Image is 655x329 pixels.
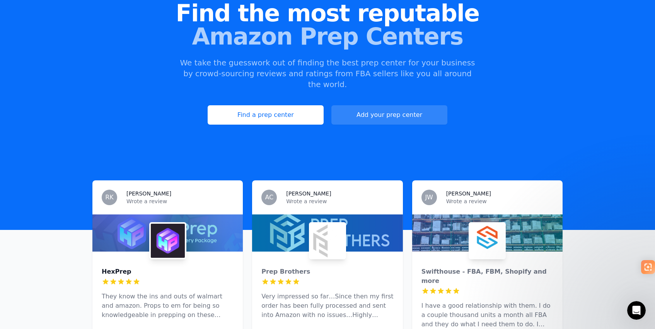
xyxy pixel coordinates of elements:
[102,267,234,276] div: HexPrep
[286,190,331,197] h3: [PERSON_NAME]
[179,57,476,90] p: We take the guesswork out of finding the best prep center for your business by crowd-sourcing rev...
[421,301,553,329] p: I have a good relationship with them. I do a couple thousand units a month all FBA and they do wh...
[470,224,504,258] img: Swifthouse - FBA, FBM, Shopify and more
[261,267,393,276] div: Prep Brothers
[12,25,643,48] span: Amazon Prep Centers
[421,267,553,286] div: Swifthouse - FBA, FBM, Shopify and more
[126,197,234,205] p: Wrote a review
[105,194,114,200] span: RK
[627,301,646,320] iframe: Intercom live chat
[12,2,643,25] span: Find the most reputable
[265,194,273,200] span: AC
[425,194,433,200] span: JW
[331,105,447,125] a: Add your prep center
[126,190,171,197] h3: [PERSON_NAME]
[208,105,324,125] a: Find a prep center
[102,292,234,320] p: They know the ins and outs of walmart and amazon. Props to em for being so knowledgeable in prepp...
[261,292,393,320] p: Very impressed so far…Since then my first order has been fully processed and sent into Amazon wit...
[310,224,345,258] img: Prep Brothers
[151,224,185,258] img: HexPrep
[286,197,393,205] p: Wrote a review
[446,197,553,205] p: Wrote a review
[446,190,491,197] h3: [PERSON_NAME]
